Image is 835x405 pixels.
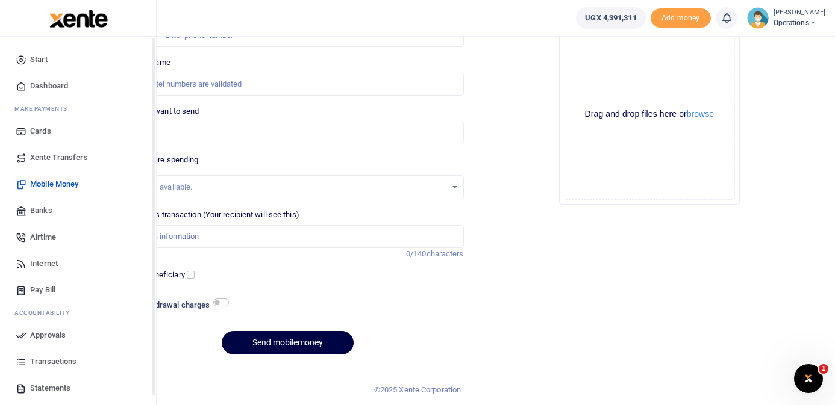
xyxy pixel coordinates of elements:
a: Add money [651,13,711,22]
a: Start [10,46,146,73]
a: Dashboard [10,73,146,99]
a: Pay Bill [10,277,146,303]
button: Send mobilemoney [222,331,354,354]
li: M [10,99,146,118]
li: Toup your wallet [651,8,711,28]
div: No options available. [120,181,446,193]
a: Xente Transfers [10,144,146,171]
img: profile-user [747,7,769,29]
span: Internet [30,258,58,270]
span: UGX 4,391,311 [585,12,636,24]
li: Wallet ballance [571,7,650,29]
input: MTN & Airtel numbers are validated [111,73,463,96]
span: Xente Transfers [30,152,88,164]
span: Statements [30,382,70,394]
button: browse [687,110,714,118]
span: Add money [651,8,711,28]
a: logo-small logo-large logo-large [48,13,108,22]
span: Pay Bill [30,284,55,296]
input: UGX [111,122,463,144]
span: 0/140 [406,249,427,258]
span: countability [23,308,69,317]
span: Airtime [30,231,56,243]
span: Dashboard [30,80,68,92]
a: Cards [10,118,146,144]
span: Operations [774,17,825,28]
a: Transactions [10,348,146,375]
span: Start [30,54,48,66]
iframe: Intercom live chat [794,364,823,393]
img: logo-large [49,10,108,28]
li: Ac [10,303,146,322]
a: UGX 4,391,311 [576,7,645,29]
a: Approvals [10,322,146,348]
h6: Include withdrawal charges [113,300,224,310]
span: Banks [30,205,52,217]
a: Airtime [10,224,146,250]
span: Cards [30,125,51,137]
a: Banks [10,197,146,224]
span: characters [427,249,464,258]
a: Statements [10,375,146,401]
span: ake Payments [20,104,67,113]
a: profile-user [PERSON_NAME] Operations [747,7,825,29]
span: Approvals [30,329,66,341]
span: Transactions [30,356,77,368]
span: Mobile Money [30,178,78,190]
div: Drag and drop files here or [564,108,734,120]
input: Enter extra information [111,225,463,248]
label: Memo for this transaction (Your recipient will see this) [111,209,299,221]
a: Internet [10,250,146,277]
span: 1 [819,364,828,374]
div: File Uploader [559,24,740,205]
a: Mobile Money [10,171,146,197]
small: [PERSON_NAME] [774,8,825,18]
